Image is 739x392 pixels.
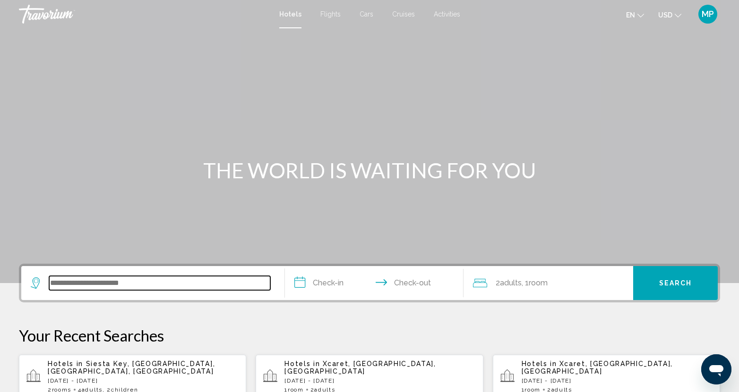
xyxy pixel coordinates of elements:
[320,10,341,18] a: Flights
[626,8,644,22] button: Change language
[284,360,320,367] span: Hotels in
[48,360,215,375] span: Siesta Key, [GEOGRAPHIC_DATA], [GEOGRAPHIC_DATA], [GEOGRAPHIC_DATA]
[284,360,436,375] span: Xcaret, [GEOGRAPHIC_DATA], [GEOGRAPHIC_DATA]
[279,10,301,18] a: Hotels
[464,266,633,300] button: Travelers: 2 adults, 0 children
[701,354,731,384] iframe: Button to launch messaging window
[192,158,547,183] h1: THE WORLD IS WAITING FOR YOU
[658,8,681,22] button: Change currency
[702,9,714,19] span: MP
[522,360,557,367] span: Hotels in
[658,11,672,19] span: USD
[360,10,373,18] a: Cars
[48,377,239,384] p: [DATE] - [DATE]
[659,280,692,287] span: Search
[496,276,522,290] span: 2
[434,10,460,18] a: Activities
[529,278,548,287] span: Room
[696,4,720,24] button: User Menu
[392,10,415,18] a: Cruises
[522,360,673,375] span: Xcaret, [GEOGRAPHIC_DATA], [GEOGRAPHIC_DATA]
[21,266,718,300] div: Search widget
[626,11,635,19] span: en
[522,377,713,384] p: [DATE] - [DATE]
[284,377,475,384] p: [DATE] - [DATE]
[500,278,522,287] span: Adults
[633,266,718,300] button: Search
[19,5,270,24] a: Travorium
[19,326,720,345] p: Your Recent Searches
[285,266,464,300] button: Check in and out dates
[48,360,83,367] span: Hotels in
[522,276,548,290] span: , 1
